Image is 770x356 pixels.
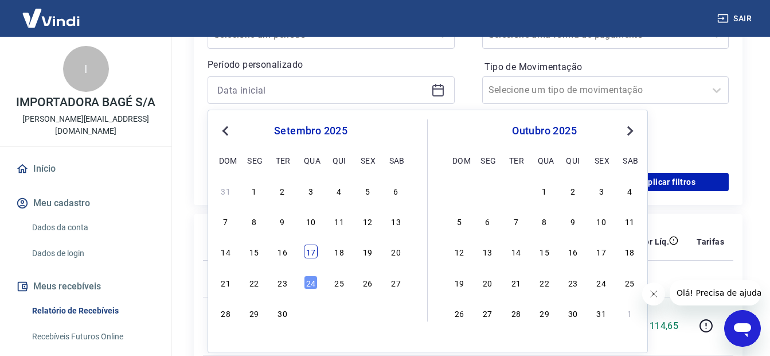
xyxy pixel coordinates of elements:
[452,245,466,258] div: Choose domingo, 12 de outubro de 2025
[219,184,233,198] div: Choose domingo, 31 de agosto de 2025
[361,214,374,228] div: Choose sexta-feira, 12 de setembro de 2025
[28,299,158,323] a: Relatório de Recebíveis
[566,245,580,258] div: Choose quinta-feira, 16 de outubro de 2025
[480,306,494,320] div: Choose segunda-feira, 27 de outubro de 2025
[697,236,724,247] p: Tarifas
[480,276,494,289] div: Choose segunda-feira, 20 de outubro de 2025
[28,216,158,239] a: Dados da conta
[14,274,158,299] button: Meus recebíveis
[623,184,636,198] div: Choose sábado, 4 de outubro de 2025
[247,306,261,320] div: Choose segunda-feira, 29 de setembro de 2025
[389,214,403,228] div: Choose sábado, 13 de setembro de 2025
[276,153,290,167] div: ter
[538,245,552,258] div: Choose quarta-feira, 15 de outubro de 2025
[509,153,523,167] div: ter
[333,184,346,198] div: Choose quinta-feira, 4 de setembro de 2025
[217,82,427,99] input: Data inicial
[361,245,374,258] div: Choose sexta-feira, 19 de setembro de 2025
[14,1,88,36] img: Vindi
[595,214,608,228] div: Choose sexta-feira, 10 de outubro de 2025
[509,245,523,258] div: Choose terça-feira, 14 de outubro de 2025
[538,276,552,289] div: Choose quarta-feira, 22 de outubro de 2025
[566,214,580,228] div: Choose quinta-feira, 9 de outubro de 2025
[566,184,580,198] div: Choose quinta-feira, 2 de outubro de 2025
[538,184,552,198] div: Choose quarta-feira, 1 de outubro de 2025
[670,280,761,305] iframe: Mensagem da empresa
[452,153,466,167] div: dom
[304,276,318,289] div: Choose quarta-feira, 24 de setembro de 2025
[219,276,233,289] div: Choose domingo, 21 de setembro de 2025
[452,276,466,289] div: Choose domingo, 19 de outubro de 2025
[7,8,96,17] span: Olá! Precisa de ajuda?
[361,306,374,320] div: Choose sexta-feira, 3 de outubro de 2025
[451,182,638,321] div: month 2025-10
[276,184,290,198] div: Choose terça-feira, 2 de setembro de 2025
[218,124,232,138] button: Previous Month
[304,245,318,258] div: Choose quarta-feira, 17 de setembro de 2025
[509,276,523,289] div: Choose terça-feira, 21 de outubro de 2025
[361,153,374,167] div: sex
[389,276,403,289] div: Choose sábado, 27 de setembro de 2025
[304,306,318,320] div: Choose quarta-feira, 1 de outubro de 2025
[632,236,669,247] p: Valor Líq.
[276,306,290,320] div: Choose terça-feira, 30 de setembro de 2025
[595,153,608,167] div: sex
[636,319,679,333] p: R$ 114,65
[9,113,162,137] p: [PERSON_NAME][EMAIL_ADDRESS][DOMAIN_NAME]
[509,306,523,320] div: Choose terça-feira, 28 de outubro de 2025
[623,276,636,289] div: Choose sábado, 25 de outubro de 2025
[63,46,109,92] div: I
[484,60,727,74] label: Tipo de Movimentação
[609,173,729,191] button: Aplicar filtros
[595,276,608,289] div: Choose sexta-feira, 24 de outubro de 2025
[509,184,523,198] div: Choose terça-feira, 30 de setembro de 2025
[333,153,346,167] div: qui
[217,124,404,138] div: setembro 2025
[566,306,580,320] div: Choose quinta-feira, 30 de outubro de 2025
[452,184,466,198] div: Choose domingo, 28 de setembro de 2025
[361,276,374,289] div: Choose sexta-feira, 26 de setembro de 2025
[715,8,756,29] button: Sair
[219,245,233,258] div: Choose domingo, 14 de setembro de 2025
[217,182,404,321] div: month 2025-09
[28,325,158,349] a: Recebíveis Futuros Online
[304,153,318,167] div: qua
[14,191,158,216] button: Meu cadastro
[724,310,761,347] iframe: Botão para abrir a janela de mensagens
[276,214,290,228] div: Choose terça-feira, 9 de setembro de 2025
[451,124,638,138] div: outubro 2025
[304,214,318,228] div: Choose quarta-feira, 10 de setembro de 2025
[623,214,636,228] div: Choose sábado, 11 de outubro de 2025
[28,242,158,265] a: Dados de login
[219,214,233,228] div: Choose domingo, 7 de setembro de 2025
[304,184,318,198] div: Choose quarta-feira, 3 de setembro de 2025
[566,153,580,167] div: qui
[16,96,155,109] p: IMPORTADORA BAGÉ S/A
[509,214,523,228] div: Choose terça-feira, 7 de outubro de 2025
[480,153,494,167] div: seg
[642,283,665,305] iframe: Fechar mensagem
[333,245,346,258] div: Choose quinta-feira, 18 de setembro de 2025
[595,306,608,320] div: Choose sexta-feira, 31 de outubro de 2025
[623,153,636,167] div: sab
[333,306,346,320] div: Choose quinta-feira, 2 de outubro de 2025
[480,214,494,228] div: Choose segunda-feira, 6 de outubro de 2025
[480,245,494,258] div: Choose segunda-feira, 13 de outubro de 2025
[389,306,403,320] div: Choose sábado, 4 de outubro de 2025
[452,306,466,320] div: Choose domingo, 26 de outubro de 2025
[480,184,494,198] div: Choose segunda-feira, 29 de setembro de 2025
[14,156,158,181] a: Início
[333,214,346,228] div: Choose quinta-feira, 11 de setembro de 2025
[247,245,261,258] div: Choose segunda-feira, 15 de setembro de 2025
[247,214,261,228] div: Choose segunda-feira, 8 de setembro de 2025
[389,153,403,167] div: sab
[333,276,346,289] div: Choose quinta-feira, 25 de setembro de 2025
[566,276,580,289] div: Choose quinta-feira, 23 de outubro de 2025
[247,153,261,167] div: seg
[219,306,233,320] div: Choose domingo, 28 de setembro de 2025
[623,124,637,138] button: Next Month
[538,153,552,167] div: qua
[452,214,466,228] div: Choose domingo, 5 de outubro de 2025
[595,245,608,258] div: Choose sexta-feira, 17 de outubro de 2025
[276,245,290,258] div: Choose terça-feira, 16 de setembro de 2025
